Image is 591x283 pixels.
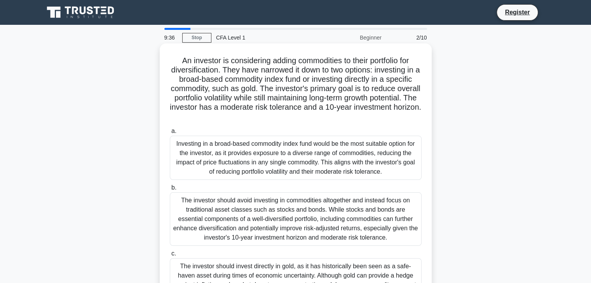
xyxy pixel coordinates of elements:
[171,184,176,191] span: b.
[500,7,534,17] a: Register
[386,30,432,45] div: 2/10
[170,192,422,246] div: The investor should avoid investing in commodities altogether and instead focus on traditional as...
[171,128,176,134] span: a.
[171,250,176,257] span: c.
[211,30,318,45] div: CFA Level 1
[318,30,386,45] div: Beginner
[170,136,422,180] div: Investing in a broad-based commodity index fund would be the most suitable option for the investo...
[182,33,211,43] a: Stop
[169,56,422,122] h5: An investor is considering adding commodities to their portfolio for diversification. They have n...
[160,30,182,45] div: 9:36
